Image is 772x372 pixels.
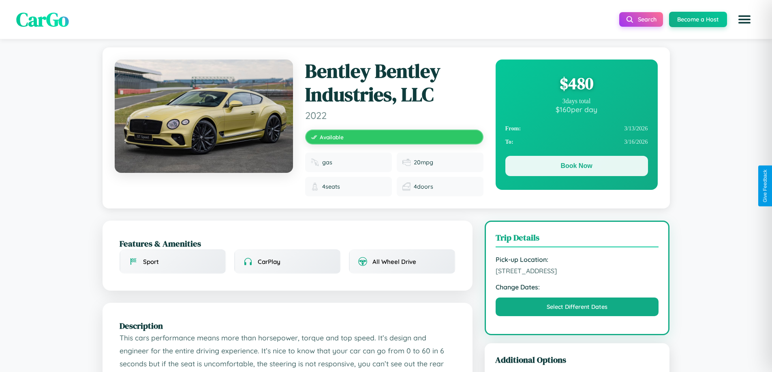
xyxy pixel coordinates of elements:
[372,258,416,266] span: All Wheel Drive
[505,135,648,149] div: 3 / 16 / 2026
[115,60,293,173] img: Bentley Bentley Industries, LLC 2022
[311,183,319,191] img: Seats
[414,159,433,166] span: 20 mpg
[305,109,483,121] span: 2022
[638,16,657,23] span: Search
[496,298,659,316] button: Select Different Dates
[496,267,659,275] span: [STREET_ADDRESS]
[505,125,521,132] strong: From:
[762,170,768,202] div: Give Feedback
[505,105,648,114] div: $ 160 per day
[120,238,456,249] h2: Features & Amenities
[496,232,659,247] h3: Trip Details
[733,8,756,31] button: Open menu
[414,183,433,190] span: 4 doors
[505,138,513,145] strong: To:
[496,255,659,264] strong: Pick-up Location:
[505,98,648,105] div: 3 days total
[143,258,159,266] span: Sport
[320,134,344,140] span: Available
[402,183,411,191] img: Doors
[402,158,411,166] img: Fuel efficiency
[322,183,340,190] span: 4 seats
[16,6,69,33] span: CarGo
[496,283,659,291] strong: Change Dates:
[505,122,648,135] div: 3 / 13 / 2026
[619,12,663,27] button: Search
[505,156,648,176] button: Book Now
[322,159,332,166] span: gas
[305,60,483,106] h1: Bentley Bentley Industries, LLC
[311,158,319,166] img: Fuel type
[495,354,659,366] h3: Additional Options
[505,72,648,94] div: $ 480
[258,258,280,266] span: CarPlay
[120,320,456,332] h2: Description
[669,12,727,27] button: Become a Host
